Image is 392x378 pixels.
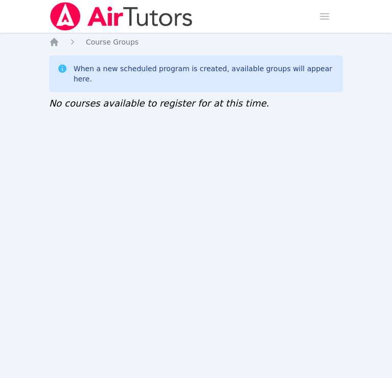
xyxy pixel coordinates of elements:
[86,38,139,46] span: Course Groups
[74,64,335,84] div: When a new scheduled program is created, available groups will appear here.
[49,2,194,31] img: Air Tutors
[49,37,343,47] nav: Breadcrumb
[49,98,269,109] span: No courses available to register for at this time.
[86,37,139,47] a: Course Groups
